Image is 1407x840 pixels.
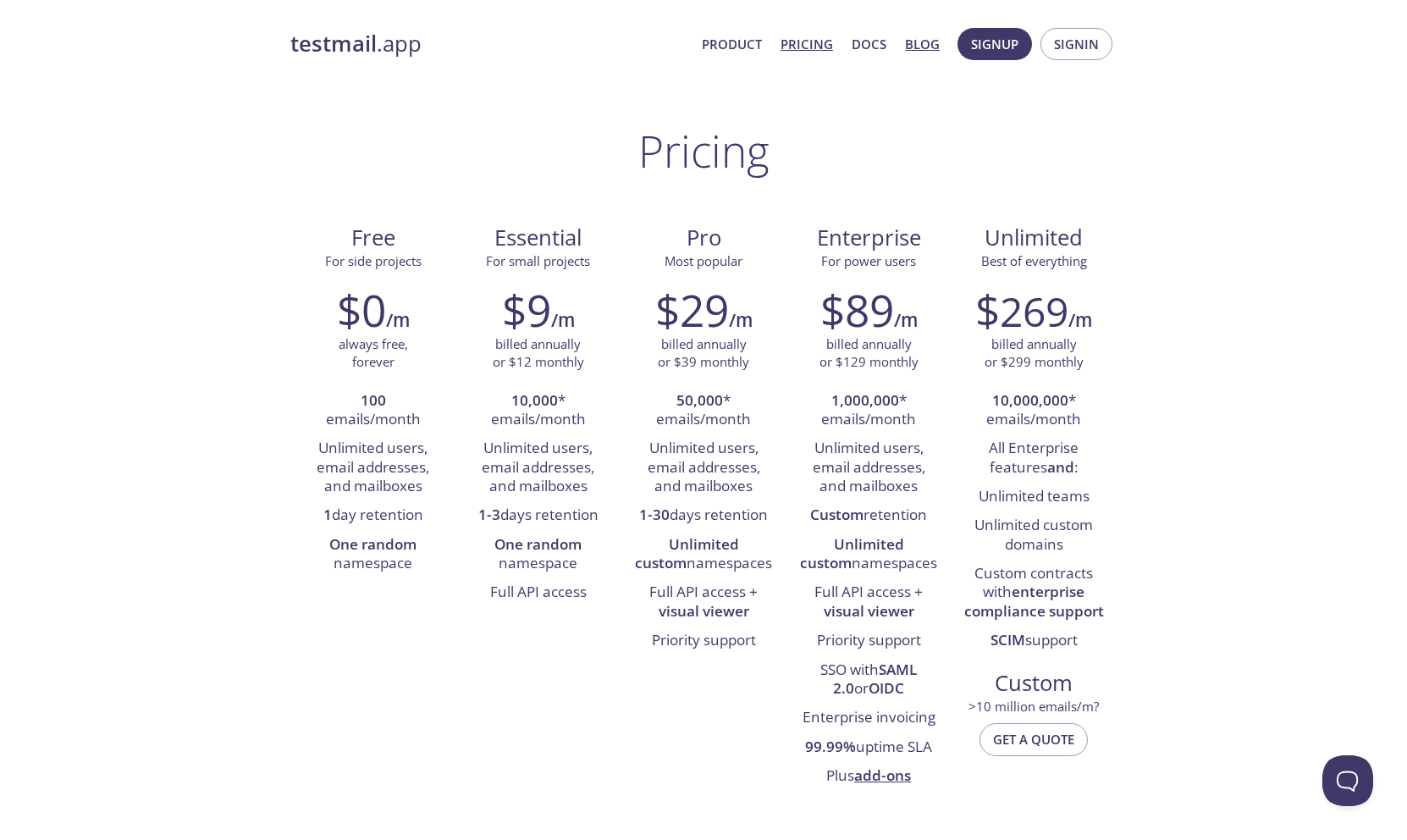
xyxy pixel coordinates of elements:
[810,505,864,524] strong: Custom
[486,252,590,269] span: For small projects
[329,534,417,554] strong: One random
[303,501,443,530] li: day retention
[799,434,939,501] li: Unlimited users, email addresses, and mailboxes
[799,733,939,762] li: uptime SLA
[633,387,773,435] li: * emails/month
[905,33,940,55] a: Blog
[502,285,551,335] h2: $9
[303,387,443,435] li: emails/month
[1040,28,1112,60] button: Signin
[551,306,575,334] h6: /m
[799,762,939,791] li: Plus
[985,223,1083,252] span: Unlimited
[781,33,833,55] a: Pricing
[633,434,773,501] li: Unlimited users, email addresses, and mailboxes
[665,252,742,269] span: Most popular
[800,534,904,572] strong: Unlimited custom
[985,335,1084,372] p: billed annually or $299 monthly
[468,434,608,501] li: Unlimited users, email addresses, and mailboxes
[468,387,608,435] li: * emails/month
[339,335,408,372] p: always free, forever
[820,285,894,335] h2: $89
[824,601,914,621] strong: visual viewer
[1054,33,1099,55] span: Signin
[979,723,1088,755] button: Get a quote
[968,698,1099,715] span: > 10 million emails/m?
[964,511,1104,560] li: Unlimited custom domains
[1068,306,1092,334] h6: /m
[304,224,442,252] span: Free
[800,224,938,252] span: Enterprise
[290,30,688,58] a: testmail.app
[468,531,608,579] li: namespace
[964,387,1104,435] li: * emails/month
[964,434,1104,483] li: All Enterprise features :
[799,501,939,530] li: retention
[655,285,729,335] h2: $29
[992,390,1068,410] strong: 10,000,000
[361,390,386,410] strong: 100
[659,601,749,621] strong: visual viewer
[325,252,422,269] span: For side projects
[965,669,1103,698] span: Custom
[964,483,1104,511] li: Unlimited teams
[468,578,608,607] li: Full API access
[702,33,762,55] a: Product
[1322,755,1373,806] iframe: Help Scout Beacon - Open
[634,224,772,252] span: Pro
[799,656,939,705] li: SSO with or
[831,390,899,410] strong: 1,000,000
[971,33,1018,55] span: Signup
[337,285,386,335] h2: $0
[493,335,584,372] p: billed annually or $12 monthly
[993,728,1074,750] span: Get a quote
[303,531,443,579] li: namespace
[964,560,1104,627] li: Custom contracts with
[323,505,332,524] strong: 1
[981,252,1087,269] span: Best of everything
[635,534,739,572] strong: Unlimited custom
[964,582,1104,620] strong: enterprise compliance support
[290,29,377,58] strong: testmail
[869,678,904,698] strong: OIDC
[819,335,919,372] p: billed annually or $129 monthly
[639,505,670,524] strong: 1-30
[799,387,939,435] li: * emails/month
[469,224,607,252] span: Essential
[833,660,917,698] strong: SAML 2.0
[964,627,1104,655] li: support
[799,627,939,655] li: Priority support
[805,737,856,756] strong: 99.99%
[478,505,500,524] strong: 1-3
[1047,457,1074,477] strong: and
[821,252,916,269] span: For power users
[303,434,443,501] li: Unlimited users, email addresses, and mailboxes
[633,501,773,530] li: days retention
[957,28,1032,60] button: Signup
[468,501,608,530] li: days retention
[799,704,939,732] li: Enterprise invoicing
[638,125,770,176] h1: Pricing
[511,390,558,410] strong: 10,000
[676,390,723,410] strong: 50,000
[894,306,918,334] h6: /m
[658,335,749,372] p: billed annually or $39 monthly
[854,765,911,785] a: add-ons
[386,306,410,334] h6: /m
[633,627,773,655] li: Priority support
[729,306,753,334] h6: /m
[1000,284,1068,339] span: 269
[633,578,773,627] li: Full API access +
[852,33,886,55] a: Docs
[990,630,1025,649] strong: SCIM
[975,285,1068,335] h2: $
[494,534,582,554] strong: One random
[799,531,939,579] li: namespaces
[799,578,939,627] li: Full API access +
[633,531,773,579] li: namespaces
